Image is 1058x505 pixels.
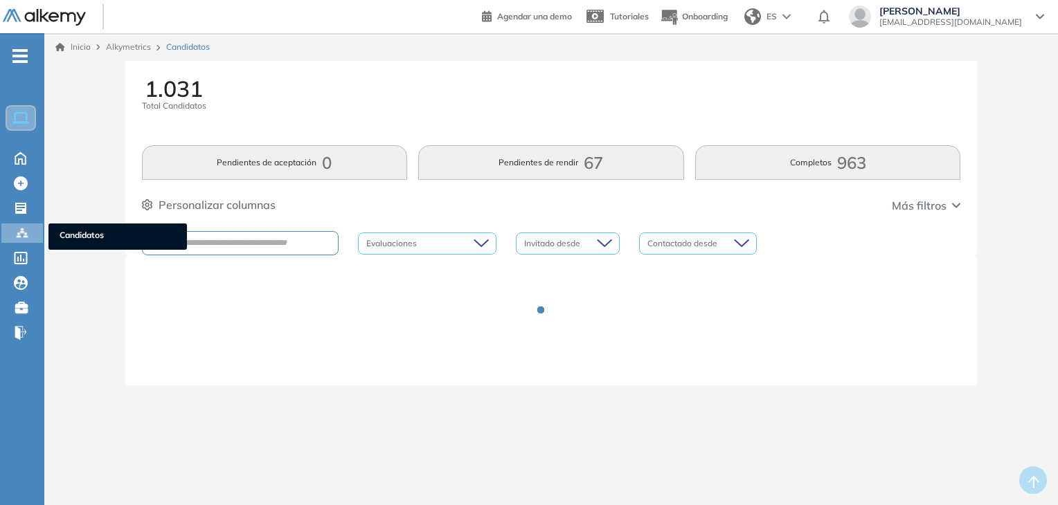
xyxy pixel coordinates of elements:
[12,55,28,57] i: -
[60,229,176,244] span: Candidatos
[695,145,961,180] button: Completos963
[55,41,91,53] a: Inicio
[482,7,572,24] a: Agendar una demo
[892,197,947,214] span: Más filtros
[142,145,408,180] button: Pendientes de aceptación0
[766,10,777,23] span: ES
[166,41,210,53] span: Candidatos
[744,8,761,25] img: world
[145,77,203,100] span: 1.031
[418,145,684,180] button: Pendientes de rendir67
[879,17,1022,28] span: [EMAIL_ADDRESS][DOMAIN_NAME]
[106,42,151,52] span: Alkymetrics
[892,197,960,214] button: Más filtros
[660,2,728,32] button: Onboarding
[159,196,276,213] span: Personalizar columnas
[142,100,206,112] span: Total Candidatos
[610,11,649,21] span: Tutoriales
[782,14,791,19] img: arrow
[142,196,276,213] button: Personalizar columnas
[3,9,86,26] img: Logo
[682,11,728,21] span: Onboarding
[497,11,572,21] span: Agendar una demo
[879,6,1022,17] span: [PERSON_NAME]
